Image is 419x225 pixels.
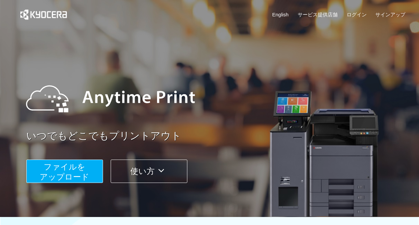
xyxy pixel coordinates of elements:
[26,129,410,143] a: いつでもどこでもプリントアウト
[298,11,338,18] a: サービス提供店舗
[111,160,187,183] button: 使い方
[26,160,103,183] button: ファイルを​​アップロード
[40,162,89,181] span: ファイルを ​​アップロード
[375,11,405,18] a: サインアップ
[272,11,289,18] a: English
[347,11,367,18] a: ログイン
